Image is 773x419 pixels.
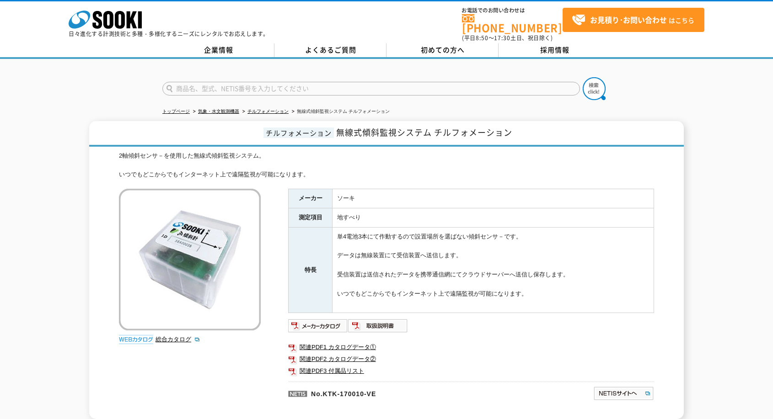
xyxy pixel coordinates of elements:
[288,341,654,353] a: 関連PDF1 カタログデータ①
[462,8,563,13] span: お電話でのお問い合わせは
[572,13,694,27] span: はこちら
[348,318,408,333] img: 取扱説明書
[499,43,611,57] a: 採用情報
[247,109,289,114] a: チルフォメーション
[563,8,704,32] a: お見積り･お問い合わせはこちら
[290,107,390,117] li: 無線式傾斜監視システム チルフォメーション
[333,189,654,208] td: ソーキ
[162,82,580,95] input: 商品名、型式、NETIS番号を入力してください
[119,189,261,330] img: 無線式傾斜監視システム チルフォメーション
[288,324,348,331] a: メーカーカタログ
[289,208,333,228] th: 測定項目
[289,189,333,208] th: メーカー
[336,126,512,138] span: 無線式傾斜監視システム チルフォメーション
[263,127,334,138] span: チルフォメーション
[288,318,348,333] img: メーカーカタログ
[162,109,190,114] a: トップページ
[462,34,553,42] span: (平日 ～ 土日、祝日除く)
[386,43,499,57] a: 初めての方へ
[274,43,386,57] a: よくあるご質問
[69,31,269,37] p: 日々進化する計測技術と多種・多様化するニーズにレンタルでお応えします。
[288,382,505,403] p: No.KTK-170010-VE
[583,77,606,100] img: btn_search.png
[348,324,408,331] a: 取扱説明書
[593,386,654,401] img: NETISサイトへ
[288,365,654,377] a: 関連PDF3 付属品リスト
[333,227,654,313] td: 単4電池3本にて作動するので設置場所を選ばない傾斜センサ－です。 データは無線装置にて受信装置へ送信します。 受信装置は送信されたデータを携帯通信網にてクラウドサーバーへ送信し保存します。 いつ...
[333,208,654,228] td: 地すべり
[476,34,488,42] span: 8:50
[421,45,465,55] span: 初めての方へ
[289,227,333,313] th: 特長
[590,14,667,25] strong: お見積り･お問い合わせ
[156,336,200,343] a: 総合カタログ
[119,335,153,344] img: webカタログ
[288,353,654,365] a: 関連PDF2 カタログデータ②
[198,109,239,114] a: 気象・水文観測機器
[494,34,510,42] span: 17:30
[162,43,274,57] a: 企業情報
[119,151,654,180] div: 2軸傾斜センサ－を使用した無線式傾斜監視システム。 いつでもどこからでもインターネット上で遠隔監視が可能になります。
[462,14,563,33] a: [PHONE_NUMBER]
